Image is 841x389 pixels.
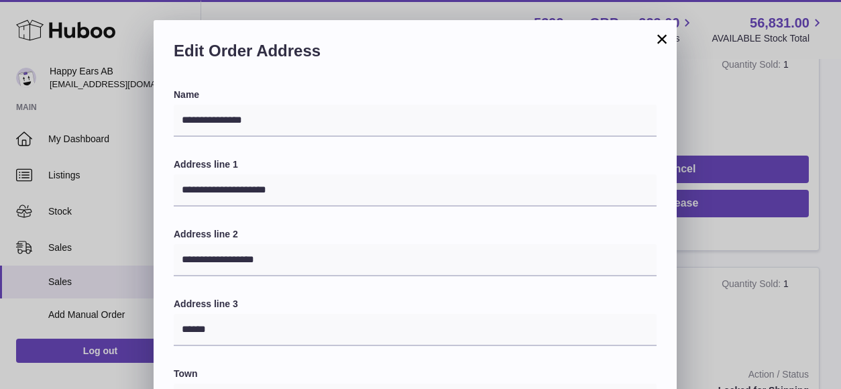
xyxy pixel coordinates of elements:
label: Town [174,368,657,380]
button: × [654,31,670,47]
label: Address line 1 [174,158,657,171]
label: Address line 2 [174,228,657,241]
label: Address line 3 [174,298,657,311]
h2: Edit Order Address [174,40,657,68]
label: Name [174,89,657,101]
